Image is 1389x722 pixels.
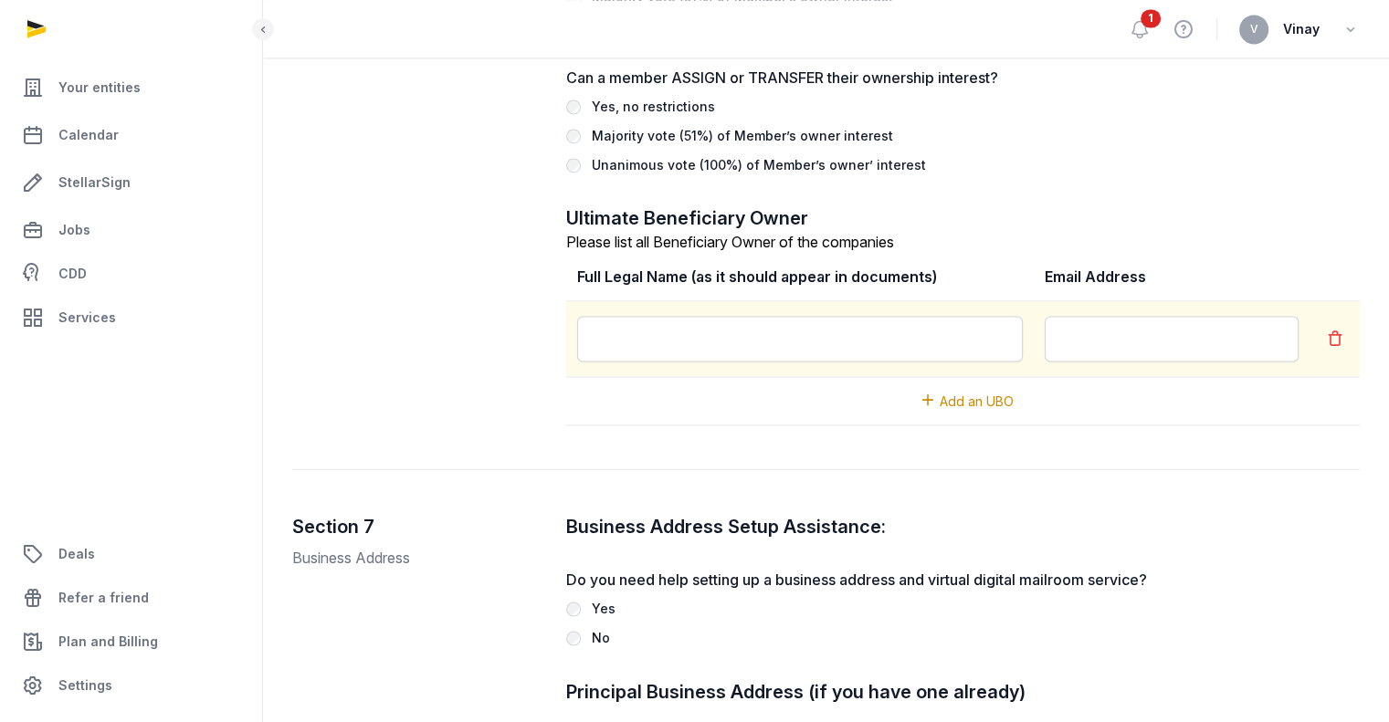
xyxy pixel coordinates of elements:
[566,67,1360,89] label: Can a member ASSIGN or TRANSFER their ownership interest?
[15,113,247,157] a: Calendar
[566,233,894,251] label: Please list all Beneficiary Owner of the companies
[592,154,926,176] div: Unanimous vote (100%) of Member’s owner’ interest
[566,253,1034,301] th: Full Legal Name (as it should appear in documents)
[15,66,247,110] a: Your entities
[292,514,537,539] h2: Section 7
[940,393,1014,409] span: Add an UBO
[1250,24,1258,35] span: V
[15,296,247,340] a: Services
[58,124,119,146] span: Calendar
[592,627,610,649] div: No
[58,219,90,241] span: Jobs
[58,307,116,329] span: Services
[566,569,1360,591] label: Do you need help setting up a business address and virtual digital mailroom service?
[15,664,247,707] a: Settings
[566,99,581,114] input: Yes, no restrictions
[566,514,1360,539] h2: Business Address Setup Assistance:
[566,678,1360,704] h2: Principal Business Address (if you have one already)
[58,675,112,696] span: Settings
[58,543,95,565] span: Deals
[592,96,715,118] div: Yes, no restrictions
[566,602,581,616] input: Yes
[566,205,1360,231] h2: Ultimate Beneficiary Owner
[1141,9,1161,27] span: 1
[58,77,141,99] span: Your entities
[58,172,131,194] span: StellarSign
[15,532,247,576] a: Deals
[58,263,87,285] span: CDD
[58,631,158,653] span: Plan and Billing
[15,576,247,620] a: Refer a friend
[15,620,247,664] a: Plan and Billing
[592,598,616,620] div: Yes
[1283,18,1320,40] span: Vinay
[1239,15,1268,44] button: V
[566,631,581,645] input: No
[1034,253,1310,301] th: Email Address
[58,587,149,609] span: Refer a friend
[292,547,537,569] p: Business Address
[15,256,247,292] a: CDD
[566,129,581,143] input: Majority vote (51%) of Member’s owner interest
[592,125,893,147] div: Majority vote (51%) of Member’s owner interest
[566,158,581,173] input: Unanimous vote (100%) of Member’s owner’ interest
[15,161,247,204] a: StellarSign
[1298,634,1389,722] iframe: Chat Widget
[15,208,247,252] a: Jobs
